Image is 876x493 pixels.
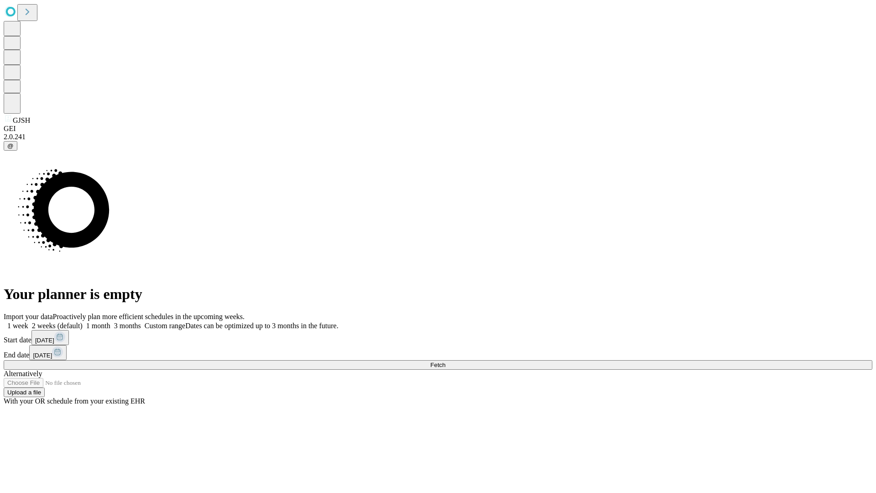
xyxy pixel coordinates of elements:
span: Dates can be optimized up to 3 months in the future. [185,322,338,330]
button: Upload a file [4,388,45,397]
button: Fetch [4,360,872,370]
button: [DATE] [29,345,67,360]
h1: Your planner is empty [4,286,872,303]
div: GEI [4,125,872,133]
div: 2.0.241 [4,133,872,141]
span: 2 weeks (default) [32,322,83,330]
span: GJSH [13,116,30,124]
span: 1 month [86,322,110,330]
span: [DATE] [35,337,54,344]
span: 1 week [7,322,28,330]
span: Import your data [4,313,53,320]
div: End date [4,345,872,360]
span: Fetch [430,362,445,368]
button: @ [4,141,17,151]
div: Start date [4,330,872,345]
span: 3 months [114,322,141,330]
span: Custom range [145,322,185,330]
span: @ [7,142,14,149]
span: [DATE] [33,352,52,359]
button: [DATE] [31,330,69,345]
span: Alternatively [4,370,42,378]
span: Proactively plan more efficient schedules in the upcoming weeks. [53,313,245,320]
span: With your OR schedule from your existing EHR [4,397,145,405]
